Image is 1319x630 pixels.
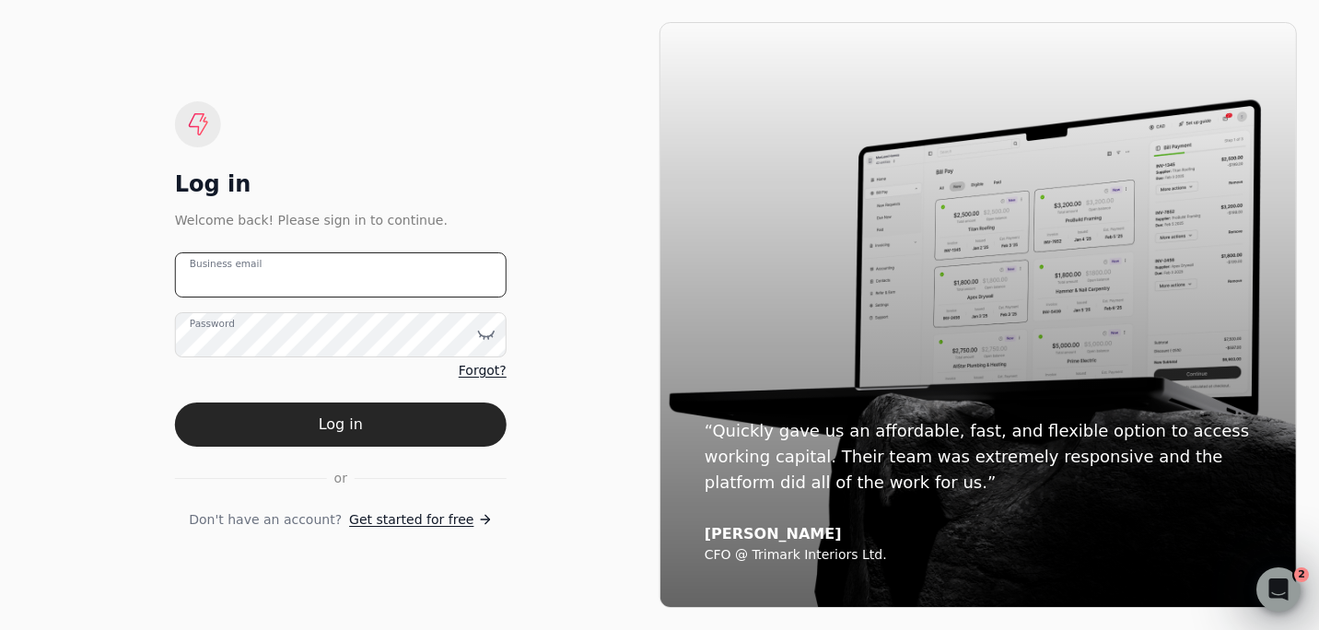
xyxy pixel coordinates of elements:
[459,361,507,380] a: Forgot?
[334,469,347,488] span: or
[189,510,342,530] span: Don't have an account?
[1256,567,1301,612] iframe: Intercom live chat
[705,547,1252,564] div: CFO @ Trimark Interiors Ltd.
[175,210,507,230] div: Welcome back! Please sign in to continue.
[175,169,507,199] div: Log in
[705,525,1252,543] div: [PERSON_NAME]
[705,418,1252,496] div: “Quickly gave us an affordable, fast, and flexible option to access working capital. Their team w...
[190,256,263,271] label: Business email
[175,402,507,447] button: Log in
[349,510,473,530] span: Get started for free
[190,316,235,331] label: Password
[1294,567,1309,582] span: 2
[349,510,492,530] a: Get started for free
